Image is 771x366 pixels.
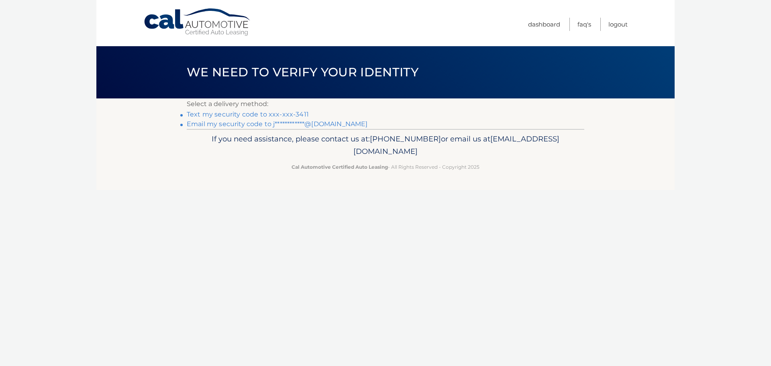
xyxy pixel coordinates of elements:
a: Logout [608,18,628,31]
span: [PHONE_NUMBER] [370,134,441,143]
strong: Cal Automotive Certified Auto Leasing [292,164,388,170]
a: FAQ's [577,18,591,31]
a: Dashboard [528,18,560,31]
p: - All Rights Reserved - Copyright 2025 [192,163,579,171]
span: We need to verify your identity [187,65,418,80]
a: Cal Automotive [143,8,252,37]
p: Select a delivery method: [187,98,584,110]
a: Text my security code to xxx-xxx-3411 [187,110,309,118]
p: If you need assistance, please contact us at: or email us at [192,133,579,158]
